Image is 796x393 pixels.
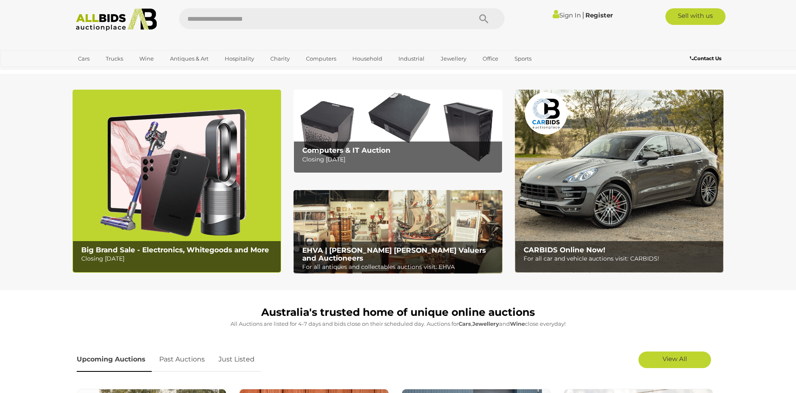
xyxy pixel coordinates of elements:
img: EHVA | Evans Hastings Valuers and Auctioneers [294,190,502,274]
a: Sports [509,52,537,66]
button: Search [463,8,505,29]
a: Trucks [100,52,129,66]
span: View All [663,355,687,363]
span: | [582,10,584,20]
a: View All [638,352,711,368]
a: Computers & IT Auction Computers & IT Auction Closing [DATE] [294,90,502,173]
img: Allbids.com.au [71,8,161,31]
a: Hospitality [219,52,260,66]
a: Office [477,52,504,66]
a: Jewellery [435,52,472,66]
a: Industrial [393,52,430,66]
strong: Wine [510,320,525,327]
a: Charity [265,52,295,66]
a: CARBIDS Online Now! CARBIDS Online Now! For all car and vehicle auctions visit: CARBIDS! [515,90,723,273]
h1: Australia's trusted home of unique online auctions [77,307,719,318]
b: Contact Us [690,55,721,61]
b: CARBIDS Online Now! [524,246,605,254]
a: Wine [134,52,159,66]
a: EHVA | Evans Hastings Valuers and Auctioneers EHVA | [PERSON_NAME] [PERSON_NAME] Valuers and Auct... [294,190,502,274]
a: Household [347,52,388,66]
a: [GEOGRAPHIC_DATA] [73,66,142,79]
p: Closing [DATE] [81,254,277,264]
p: Closing [DATE] [302,154,498,165]
strong: Jewellery [472,320,499,327]
a: Upcoming Auctions [77,347,152,372]
b: EHVA | [PERSON_NAME] [PERSON_NAME] Valuers and Auctioneers [302,246,486,262]
p: For all car and vehicle auctions visit: CARBIDS! [524,254,719,264]
p: All Auctions are listed for 4-7 days and bids close on their scheduled day. Auctions for , and cl... [77,319,719,329]
img: CARBIDS Online Now! [515,90,723,273]
a: Sign In [553,11,581,19]
a: Just Listed [212,347,261,372]
a: Past Auctions [153,347,211,372]
p: For all antiques and collectables auctions visit: EHVA [302,262,498,272]
b: Computers & IT Auction [302,146,391,154]
b: Big Brand Sale - Electronics, Whitegoods and More [81,246,269,254]
a: Sell with us [665,8,726,25]
a: Contact Us [690,54,723,63]
img: Computers & IT Auction [294,90,502,173]
a: Cars [73,52,95,66]
a: Register [585,11,613,19]
a: Big Brand Sale - Electronics, Whitegoods and More Big Brand Sale - Electronics, Whitegoods and Mo... [73,90,281,273]
a: Computers [301,52,342,66]
img: Big Brand Sale - Electronics, Whitegoods and More [73,90,281,273]
a: Antiques & Art [165,52,214,66]
strong: Cars [459,320,471,327]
